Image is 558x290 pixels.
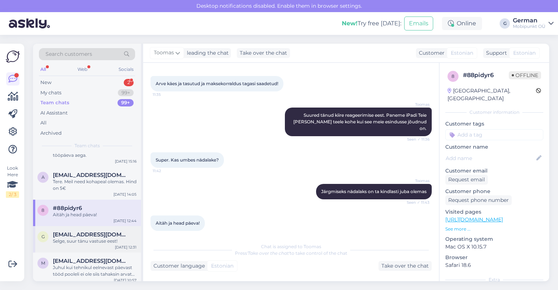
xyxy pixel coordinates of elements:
span: Estonian [451,49,473,57]
span: Toomas [402,178,430,184]
span: m [41,260,45,266]
div: Take over the chat [378,261,432,271]
div: Try free [DATE]: [342,19,401,28]
div: 2 [124,79,134,86]
div: Juhul kui tehnikul eelnevast päevast tööd pooleli ei ole siis tahaksin arvata küll [53,264,137,278]
p: Customer email [445,167,543,175]
div: Online [442,17,482,30]
p: Customer tags [445,120,543,128]
div: Tere. Meil need kohapeal olemas. Hind on 5€ [53,178,137,192]
input: Add a tag [445,129,543,140]
div: 2 / 3 [6,191,19,198]
div: [DATE] 10:57 [114,278,137,283]
span: Press to take control of the chat [235,250,347,256]
span: Search customers [46,50,92,58]
div: Mobipunkt OÜ [513,23,546,29]
span: a [41,174,45,180]
span: alinailmsoo@gmail.com [53,172,129,178]
p: See more ... [445,226,543,232]
span: Arve käes ja tasutud ja maksekorraldus tagasi saadetud! [156,81,278,86]
div: German [513,18,546,23]
span: g [41,234,45,239]
p: Customer name [445,143,543,151]
img: Askly Logo [6,50,20,64]
button: Emails [404,17,433,30]
b: New! [342,20,358,27]
span: Seen ✓ 11:43 [402,200,430,205]
span: Suured tänud kiire reageerimise eest. Paneme iPadi Teie [PERSON_NAME] teele kohe kui see meie esi... [293,112,428,131]
p: Customer phone [445,188,543,195]
p: Safari 18.6 [445,261,543,269]
div: Request email [445,175,488,185]
div: 99+ [118,89,134,97]
div: New [40,79,51,86]
span: Aitäh ja head päeva! [156,220,200,226]
div: My chats [40,89,61,97]
input: Add name [446,154,535,162]
span: membergj@gmail.com [53,258,129,264]
div: Web [76,65,89,74]
span: Seen ✓ 11:36 [402,137,430,142]
span: Team chats [75,142,100,149]
p: Operating system [445,235,543,243]
div: Request phone number [445,195,512,205]
span: Super. Kas umbes nädalake? [156,157,219,163]
span: Chat is assigned to Toomas [261,244,321,249]
div: 99+ [117,99,134,106]
p: Browser [445,254,543,261]
div: Customer language [151,262,205,270]
div: Extra [445,276,543,283]
span: Offline [509,71,541,79]
span: #88pidyr6 [53,205,82,211]
div: # 88pidyr6 [463,71,509,80]
div: Selge, suur tänu vastuse eest! [53,238,137,244]
p: Visited pages [445,208,543,216]
span: Toomas [402,102,430,107]
div: All [39,65,47,74]
div: Take over the chat [237,48,290,58]
div: leading the chat [184,49,229,57]
div: Support [483,49,507,57]
div: [DATE] 15:16 [115,159,137,164]
span: 8 [41,207,44,213]
span: Toomas [154,49,174,57]
div: Look Here [6,165,19,198]
a: [URL][DOMAIN_NAME] [445,216,503,223]
a: GermanMobipunkt OÜ [513,18,554,29]
span: 11:42 [153,168,180,174]
i: 'Take over the chat' [247,250,290,256]
div: [DATE] 14:05 [113,192,137,197]
span: Estonian [513,49,536,57]
div: [GEOGRAPHIC_DATA], [GEOGRAPHIC_DATA] [448,87,536,102]
span: 12:44 [153,231,180,237]
div: Archived [40,130,62,137]
div: Team chats [40,99,69,106]
div: G [500,18,510,29]
div: [DATE] 12:44 [113,218,137,224]
div: Aitäh ja head päeva! [53,211,137,218]
span: 8 [452,73,454,79]
div: Customer [416,49,445,57]
div: AI Assistant [40,109,68,117]
span: 11:35 [153,92,180,97]
p: Mac OS X 10.15.7 [445,243,543,251]
span: Järgmiseks nädalaks on ta kindlasti juba olemas [321,189,427,194]
div: Socials [117,65,135,74]
div: All [40,119,47,127]
div: Customer information [445,109,543,116]
div: [DATE] 12:31 [115,244,137,250]
span: Estonian [211,262,233,270]
span: gerdatomson@gmail.com [53,231,129,238]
